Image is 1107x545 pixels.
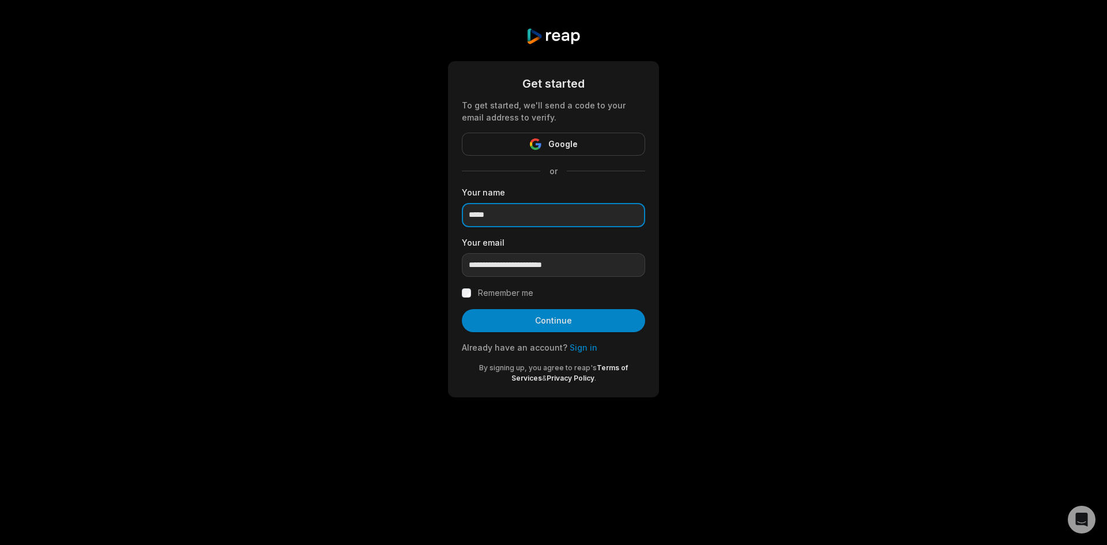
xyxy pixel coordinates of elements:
[462,309,645,332] button: Continue
[570,343,597,352] a: Sign in
[462,236,645,249] label: Your email
[462,99,645,123] div: To get started, we'll send a code to your email address to verify.
[1068,506,1095,533] div: Open Intercom Messenger
[526,28,581,45] img: reap
[462,343,567,352] span: Already have an account?
[542,374,547,382] span: &
[594,374,596,382] span: .
[479,363,597,372] span: By signing up, you agree to reap's
[547,374,594,382] a: Privacy Policy
[462,186,645,198] label: Your name
[548,137,578,151] span: Google
[478,286,533,300] label: Remember me
[462,75,645,92] div: Get started
[540,165,567,177] span: or
[462,133,645,156] button: Google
